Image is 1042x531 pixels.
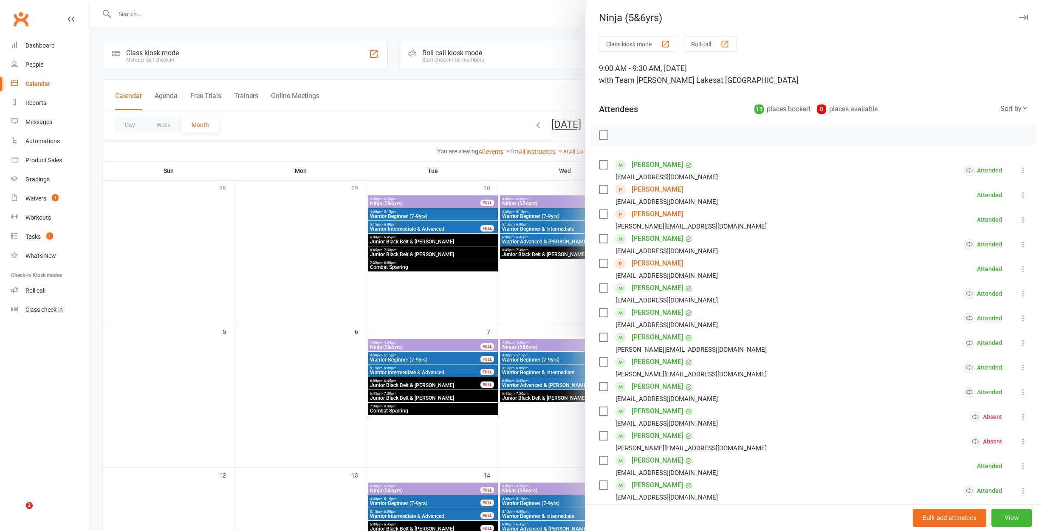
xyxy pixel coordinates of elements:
div: Attended [964,486,1002,496]
div: Product Sales [25,157,62,164]
div: Waivers [25,195,46,202]
div: Workouts [25,214,51,221]
div: Attended [964,313,1002,324]
div: Attended [964,338,1002,348]
div: places booked [754,103,810,115]
div: [EMAIL_ADDRESS][DOMAIN_NAME] [616,246,718,257]
div: Attended [964,288,1002,299]
button: Roll call [684,36,737,52]
div: Sort by [1000,103,1028,114]
div: Attended [964,362,1002,373]
a: [PERSON_NAME] [632,404,683,418]
div: 0 [817,105,826,114]
a: Reports [11,93,90,113]
div: Messages [25,119,52,125]
span: 2 [26,502,33,509]
div: Absent [970,436,1002,447]
a: [PERSON_NAME] [632,454,683,467]
span: at [GEOGRAPHIC_DATA] [717,76,799,85]
span: with Team [PERSON_NAME] Lakes [599,76,717,85]
div: [EMAIL_ADDRESS][DOMAIN_NAME] [616,196,718,207]
div: 9:00 AM - 9:30 AM, [DATE] [599,62,1028,86]
a: [PERSON_NAME] [632,306,683,319]
a: Roll call [11,281,90,300]
a: [PERSON_NAME] [632,478,683,492]
div: Attended [977,266,1002,272]
a: [PERSON_NAME] [632,380,683,393]
div: [PERSON_NAME][EMAIL_ADDRESS][DOMAIN_NAME] [616,369,767,380]
a: Clubworx [10,8,31,30]
div: Calendar [25,80,50,87]
a: Workouts [11,208,90,227]
button: Class kiosk mode [599,36,677,52]
a: People [11,55,90,74]
div: [EMAIL_ADDRESS][DOMAIN_NAME] [616,295,718,306]
div: [EMAIL_ADDRESS][DOMAIN_NAME] [616,270,718,281]
button: Bulk add attendees [913,509,986,527]
a: [PERSON_NAME] [632,183,683,196]
div: Automations [25,138,60,144]
div: Dashboard [25,42,55,49]
a: [PERSON_NAME] [632,355,683,369]
div: [PERSON_NAME][EMAIL_ADDRESS][DOMAIN_NAME] [616,344,767,355]
div: [EMAIL_ADDRESS][DOMAIN_NAME] [616,492,718,503]
div: Ninja (5&6yrs) [585,12,1042,24]
a: Product Sales [11,151,90,170]
div: Attended [977,463,1002,469]
div: Attended [964,239,1002,250]
div: [EMAIL_ADDRESS][DOMAIN_NAME] [616,418,718,429]
a: [PERSON_NAME] [632,281,683,295]
div: Attended [964,387,1002,398]
a: Messages [11,113,90,132]
div: Absent [970,412,1002,422]
div: Tasks [25,233,41,240]
a: [PERSON_NAME] [632,232,683,246]
a: [PERSON_NAME] [632,429,683,443]
div: 15 [754,105,764,114]
a: Dashboard [11,36,90,55]
div: [PERSON_NAME][EMAIL_ADDRESS][DOMAIN_NAME] [616,443,767,454]
a: Class kiosk mode [11,300,90,319]
div: Reports [25,99,46,106]
div: places available [817,103,878,115]
a: Tasks 1 [11,227,90,246]
div: Gradings [25,176,50,183]
a: [PERSON_NAME] [632,207,683,221]
a: [PERSON_NAME] [632,257,683,270]
div: Class check-in [25,306,63,313]
div: [PERSON_NAME][EMAIL_ADDRESS][DOMAIN_NAME] [616,221,767,232]
div: Attendees [599,103,638,115]
a: [PERSON_NAME] [632,503,683,517]
a: Waivers 1 [11,189,90,208]
span: 1 [52,194,59,201]
div: What's New [25,252,56,259]
a: Calendar [11,74,90,93]
span: 1 [46,232,53,240]
div: [EMAIL_ADDRESS][DOMAIN_NAME] [616,319,718,330]
a: [PERSON_NAME] [632,330,683,344]
div: Attended [977,192,1002,198]
a: Automations [11,132,90,151]
a: What's New [11,246,90,265]
div: [EMAIL_ADDRESS][DOMAIN_NAME] [616,467,718,478]
div: Attended [977,217,1002,223]
a: [PERSON_NAME] [632,158,683,172]
div: Roll call [25,287,45,294]
a: Gradings [11,170,90,189]
iframe: Intercom live chat [8,502,29,523]
div: [EMAIL_ADDRESS][DOMAIN_NAME] [616,172,718,183]
button: View [991,509,1032,527]
div: Attended [964,165,1002,176]
div: [EMAIL_ADDRESS][DOMAIN_NAME] [616,393,718,404]
div: People [25,61,43,68]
